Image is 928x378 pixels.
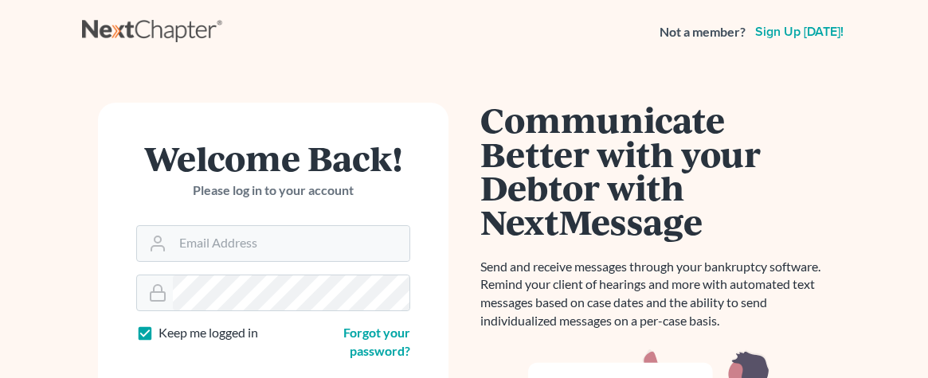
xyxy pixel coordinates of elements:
h1: Communicate Better with your Debtor with NextMessage [480,103,831,239]
input: Email Address [173,226,409,261]
label: Keep me logged in [159,324,258,342]
h1: Welcome Back! [136,141,410,175]
a: Forgot your password? [343,325,410,358]
p: Please log in to your account [136,181,410,200]
strong: Not a member? [660,23,746,41]
p: Send and receive messages through your bankruptcy software. Remind your client of hearings and mo... [480,258,831,330]
a: Sign up [DATE]! [752,25,847,38]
